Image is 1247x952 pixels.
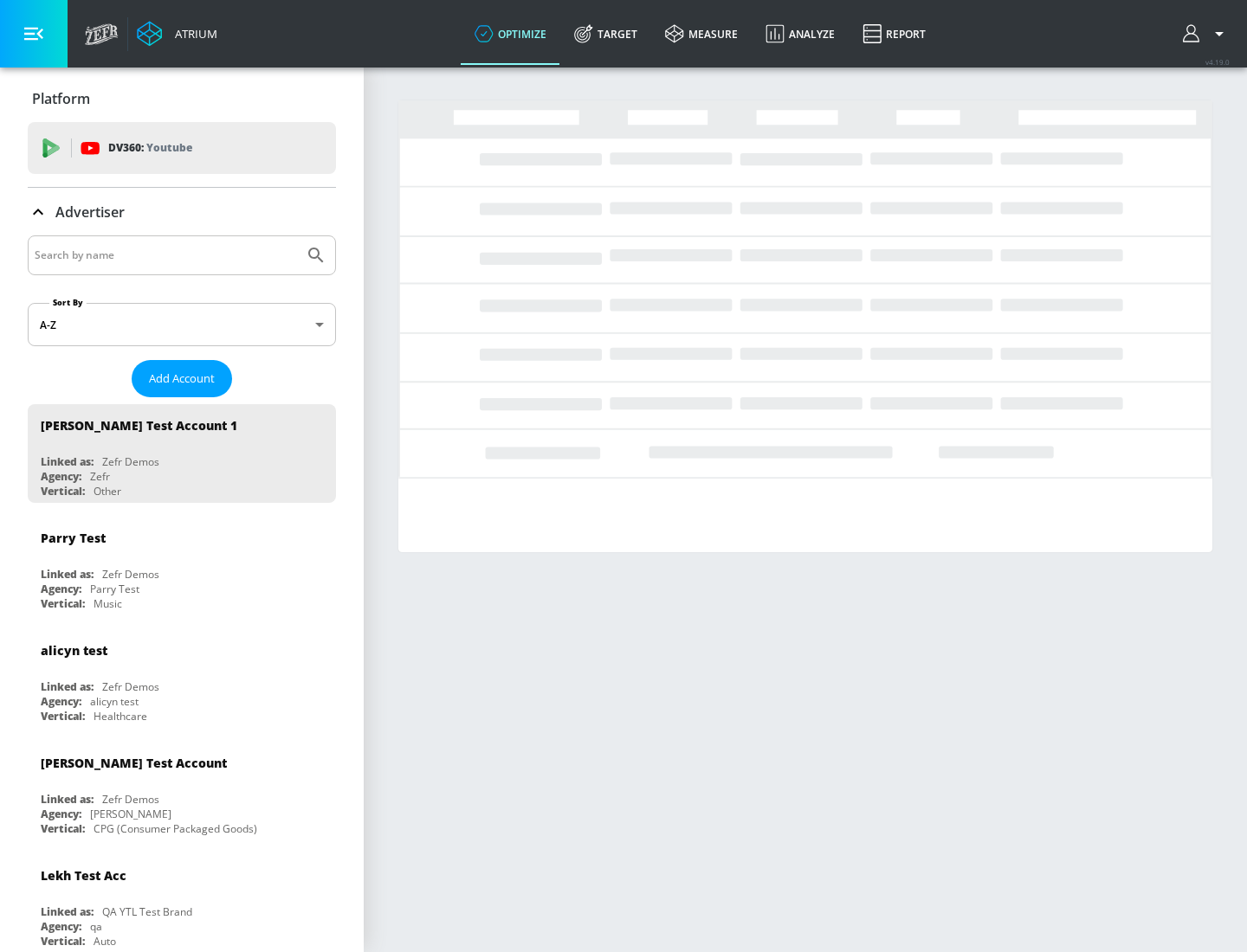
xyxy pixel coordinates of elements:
div: alicyn test [90,694,139,709]
a: optimize [461,3,560,65]
div: Vertical: [41,934,85,949]
div: Vertical: [41,484,85,499]
a: Atrium [137,21,217,47]
div: Healthcare [94,709,147,724]
div: Zefr [90,469,110,484]
a: Analyze [752,3,849,65]
div: Agency: [41,919,81,934]
a: Target [560,3,651,65]
div: [PERSON_NAME] Test Account 1 [41,417,237,434]
div: A-Z [28,303,336,346]
div: Linked as: [41,904,94,919]
div: Auto [94,934,116,949]
div: Agency: [41,807,81,821]
div: alicyn test [41,642,107,659]
div: Lekh Test Acc [41,867,126,884]
div: Zefr Demos [102,679,159,694]
p: DV360: [108,138,192,158]
div: Vertical: [41,709,85,724]
div: Vertical: [41,596,85,611]
div: alicyn testLinked as:Zefr DemosAgency:alicyn testVertical:Healthcare [28,629,336,728]
label: Sort By [49,297,87,308]
div: Advertiser [28,188,336,236]
p: Platform [32,89,90,108]
div: [PERSON_NAME] [90,807,171,821]
div: QA YTL Test Brand [102,904,192,919]
div: Atrium [168,26,217,42]
div: [PERSON_NAME] Test Account 1Linked as:Zefr DemosAgency:ZefrVertical:Other [28,404,336,503]
p: Youtube [146,138,192,157]
div: Other [94,484,121,499]
div: Parry TestLinked as:Zefr DemosAgency:Parry TestVertical:Music [28,517,336,615]
p: Advertiser [55,203,125,222]
input: Search by name [35,244,297,267]
div: Linked as: [41,567,94,582]
div: Agency: [41,694,81,709]
div: Music [94,596,122,611]
span: v 4.19.0 [1205,57,1230,67]
a: Report [849,3,940,65]
div: Zefr Demos [102,792,159,807]
div: Linked as: [41,454,94,469]
div: Agency: [41,469,81,484]
button: Add Account [132,360,232,397]
div: Agency: [41,582,81,596]
div: Parry Test [90,582,139,596]
span: Add Account [149,369,215,389]
div: Platform [28,74,336,123]
div: [PERSON_NAME] Test Account [41,755,227,771]
div: Linked as: [41,679,94,694]
div: [PERSON_NAME] Test AccountLinked as:Zefr DemosAgency:[PERSON_NAME]Vertical:CPG (Consumer Packaged... [28,742,336,840]
div: CPG (Consumer Packaged Goods) [94,821,257,836]
div: Parry Test [41,530,106,546]
div: DV360: Youtube [28,122,336,174]
div: Zefr Demos [102,567,159,582]
div: Vertical: [41,821,85,836]
div: Zefr Demos [102,454,159,469]
a: measure [651,3,752,65]
div: qa [90,919,102,934]
div: Linked as: [41,792,94,807]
